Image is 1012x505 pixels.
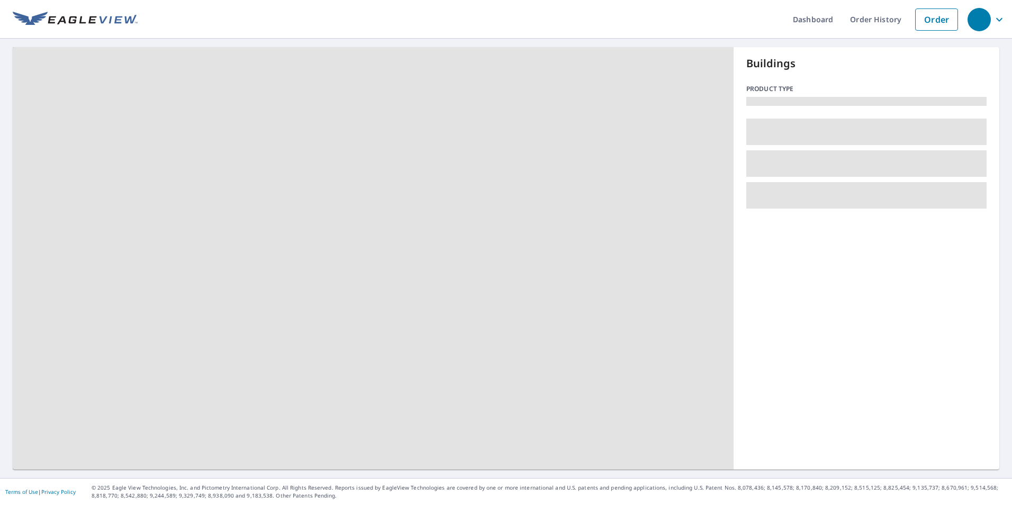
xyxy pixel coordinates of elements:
a: Order [915,8,958,31]
p: | [5,489,76,495]
p: Product type [746,84,987,94]
a: Privacy Policy [41,488,76,495]
img: EV Logo [13,12,138,28]
a: Terms of Use [5,488,38,495]
p: © 2025 Eagle View Technologies, Inc. and Pictometry International Corp. All Rights Reserved. Repo... [92,484,1007,500]
p: Buildings [746,56,987,71]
